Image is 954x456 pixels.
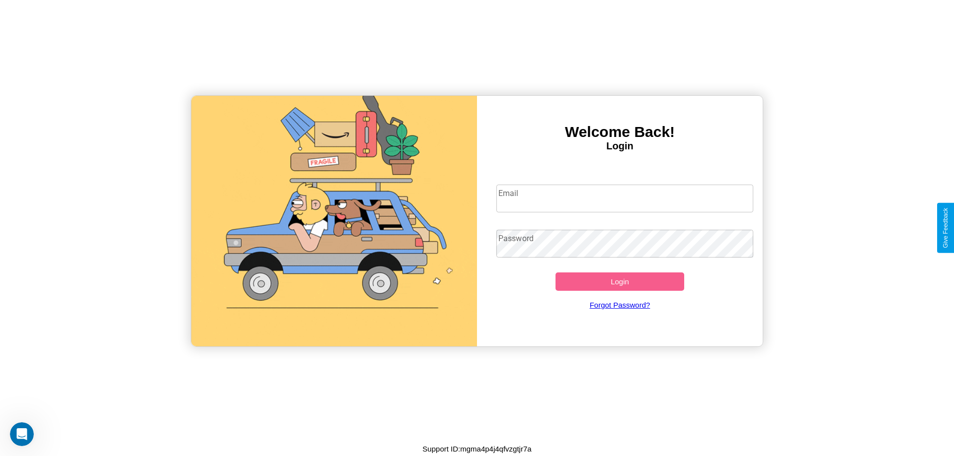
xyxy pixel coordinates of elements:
p: Support ID: mgma4p4j4qfvzgtjr7a [422,442,531,456]
iframe: Intercom live chat [10,422,34,446]
div: Give Feedback [942,208,949,248]
button: Login [556,272,684,291]
h4: Login [477,140,763,152]
a: Forgot Password? [491,291,749,319]
h3: Welcome Back! [477,124,763,140]
img: gif [191,96,477,346]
